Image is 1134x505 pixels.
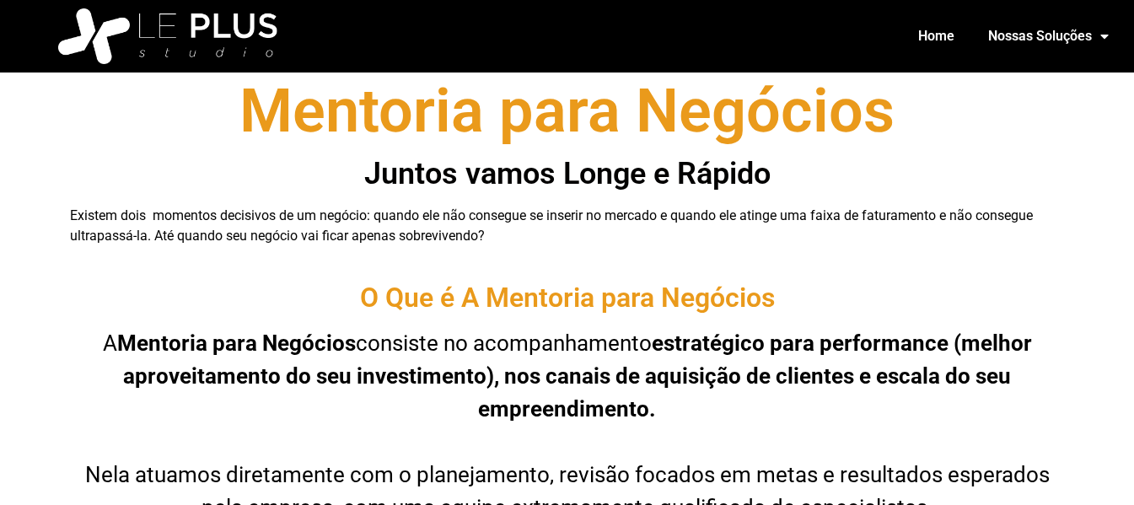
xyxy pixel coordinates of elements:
a: Nossas Soluções [971,17,1126,56]
h2: Juntos vamos Longe e Rápido [70,158,1065,189]
a: Home [901,17,971,56]
b: Mentoria para Negócios [117,330,356,356]
img: logo_le_plus_studio_branco [58,8,292,64]
h1: Mentoria para Negócios [70,81,1065,142]
nav: Menu [359,17,1126,56]
span: O Que é A Mentoria para Negócios [360,282,775,314]
p: Existem dois momentos decisivos de um negócio: quando ele não consegue se inserir no mercado e qu... [70,206,1065,246]
b: estratégico para performance (melhor aproveitamento do seu investimento), nos canais de aquisição... [123,330,1032,422]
